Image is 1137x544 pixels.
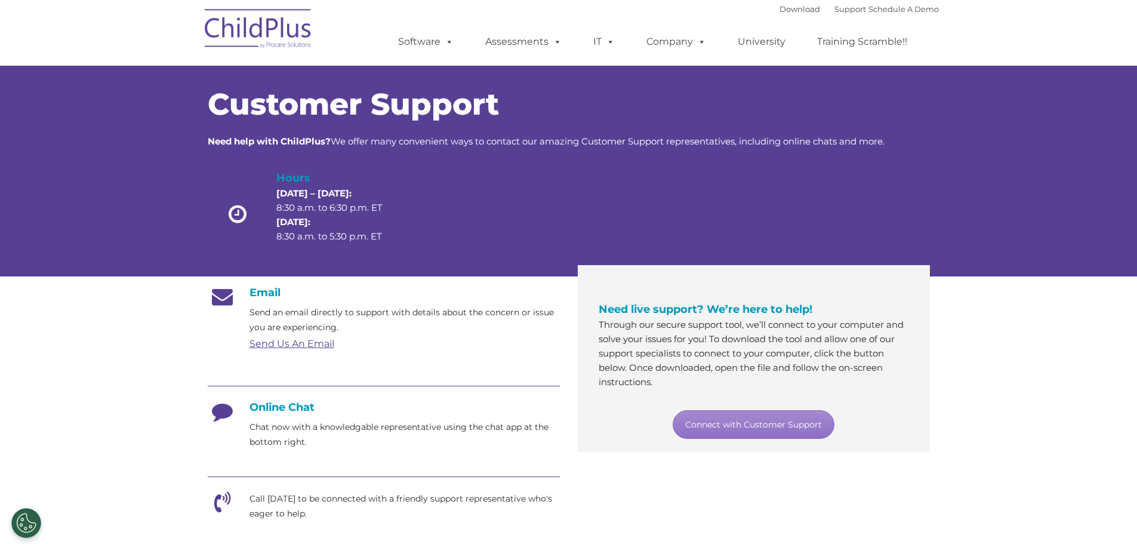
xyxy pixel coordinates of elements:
h4: Online Chat [208,401,560,414]
a: Connect with Customer Support [673,410,834,439]
span: Customer Support [208,86,499,122]
a: University [726,30,797,54]
strong: Need help with ChildPlus? [208,136,331,147]
a: Training Scramble!! [805,30,919,54]
h4: Email [208,286,560,299]
a: Support [834,4,866,14]
p: Send an email directly to support with details about the concern or issue you are experiencing. [249,305,560,335]
strong: [DATE] – [DATE]: [276,188,352,199]
span: We offer many convenient ways to contact our amazing Customer Support representatives, including ... [208,136,885,147]
a: Download [779,4,820,14]
h4: Hours [276,170,403,186]
a: IT [581,30,627,54]
a: Schedule A Demo [868,4,939,14]
p: 8:30 a.m. to 6:30 p.m. ET 8:30 a.m. to 5:30 p.m. ET [276,186,403,244]
strong: [DATE]: [276,216,310,228]
iframe: Chat Widget [1077,487,1137,544]
button: Cookies Settings [11,508,41,538]
a: Assessments [473,30,574,54]
a: Software [386,30,466,54]
a: Company [634,30,718,54]
font: | [779,4,939,14]
p: Chat now with a knowledgable representative using the chat app at the bottom right. [249,420,560,450]
img: ChildPlus by Procare Solutions [199,1,318,60]
a: Send Us An Email [249,338,334,349]
p: Call [DATE] to be connected with a friendly support representative who's eager to help. [249,491,560,521]
span: Need live support? We’re here to help! [599,303,812,316]
p: Through our secure support tool, we’ll connect to your computer and solve your issues for you! To... [599,318,909,389]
